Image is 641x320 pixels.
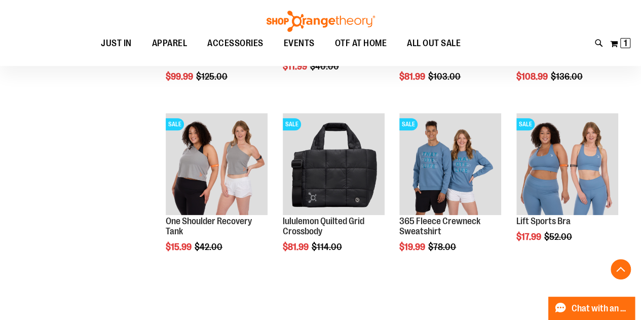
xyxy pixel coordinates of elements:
span: $99.99 [166,72,195,82]
span: $103.00 [428,72,462,82]
a: Main view of One Shoulder Recovery TankSALE [166,113,268,217]
span: SALE [283,118,301,130]
span: OTF AT HOME [335,32,387,55]
span: SALE [516,118,535,130]
button: Back To Top [611,259,631,279]
span: $81.99 [283,242,310,252]
span: $19.99 [399,242,427,252]
img: Main view of One Shoulder Recovery Tank [166,113,268,215]
span: ALL OUT SALE [407,32,461,55]
span: $108.99 [516,72,549,82]
span: $40.00 [310,61,341,72]
span: $52.00 [544,232,574,242]
span: $125.00 [196,72,229,82]
div: product [161,108,273,278]
button: Chat with an Expert [548,297,635,320]
span: SALE [166,118,184,130]
div: product [394,108,506,278]
a: lululemon Quilted Grid Crossbody [283,216,364,236]
img: Shop Orangetheory [265,11,376,32]
span: $15.99 [166,242,193,252]
span: JUST IN [101,32,132,55]
a: Main of 2024 Covention Lift Sports BraSALE [516,113,618,217]
span: 1 [624,38,627,48]
span: EVENTS [284,32,315,55]
div: product [278,108,390,278]
span: APPAREL [152,32,187,55]
span: Chat with an Expert [572,304,629,313]
span: $42.00 [195,242,224,252]
span: SALE [399,118,418,130]
a: Lift Sports Bra [516,216,571,226]
img: 365 Fleece Crewneck Sweatshirt [399,113,501,215]
span: $114.00 [312,242,344,252]
a: lululemon Quilted Grid CrossbodySALE [283,113,385,217]
a: One Shoulder Recovery Tank [166,216,252,236]
span: $136.00 [551,72,584,82]
a: 365 Fleece Crewneck Sweatshirt [399,216,480,236]
img: Main of 2024 Covention Lift Sports Bra [516,113,618,215]
span: $17.99 [516,232,543,242]
span: $11.99 [283,61,309,72]
span: $78.00 [428,242,458,252]
div: product [511,108,623,268]
span: ACCESSORIES [207,32,263,55]
img: lululemon Quilted Grid Crossbody [283,113,385,215]
span: $81.99 [399,72,427,82]
a: 365 Fleece Crewneck SweatshirtSALE [399,113,501,217]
